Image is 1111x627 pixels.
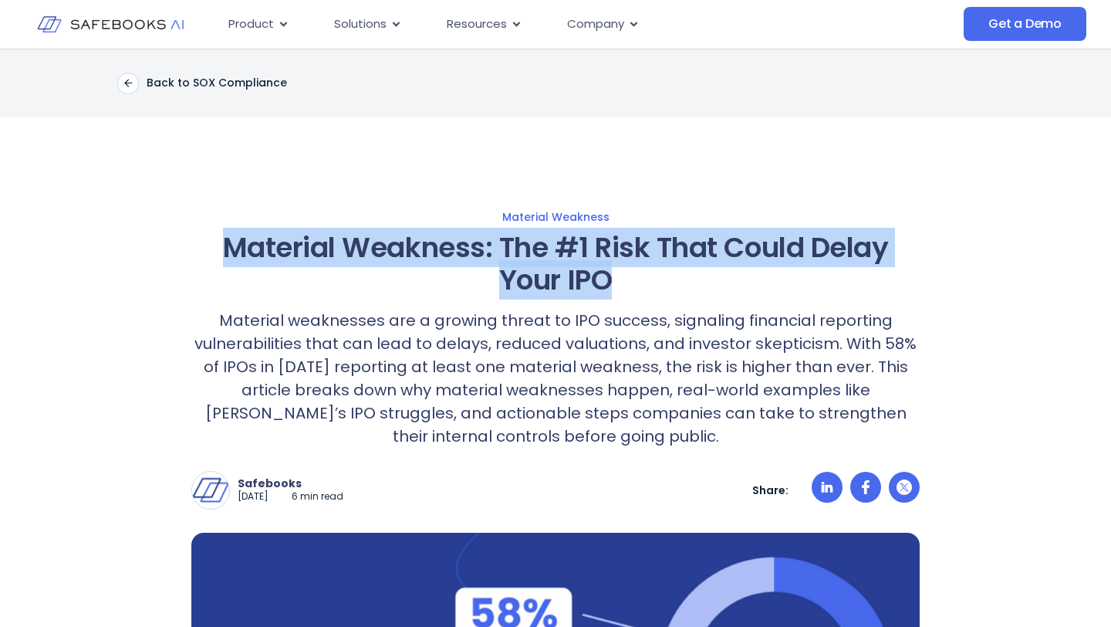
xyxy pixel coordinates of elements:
[228,15,274,33] span: Product
[216,9,845,39] nav: Menu
[334,15,387,33] span: Solutions
[447,15,507,33] span: Resources
[117,73,287,94] a: Back to SOX Compliance
[191,309,920,448] p: Material weaknesses are a growing threat to IPO success, signaling financial reporting vulnerabil...
[238,476,343,490] p: Safebooks
[40,210,1071,224] a: Material Weakness
[988,16,1062,32] span: Get a Demo
[216,9,845,39] div: Menu Toggle
[192,472,229,509] img: Safebooks
[147,76,287,90] p: Back to SOX Compliance
[752,483,789,497] p: Share:
[292,490,343,503] p: 6 min read
[191,232,920,297] h1: Material Weakness: The #1 Risk That Could Delay Your IPO
[567,15,624,33] span: Company
[964,7,1086,41] a: Get a Demo
[238,490,268,503] p: [DATE]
